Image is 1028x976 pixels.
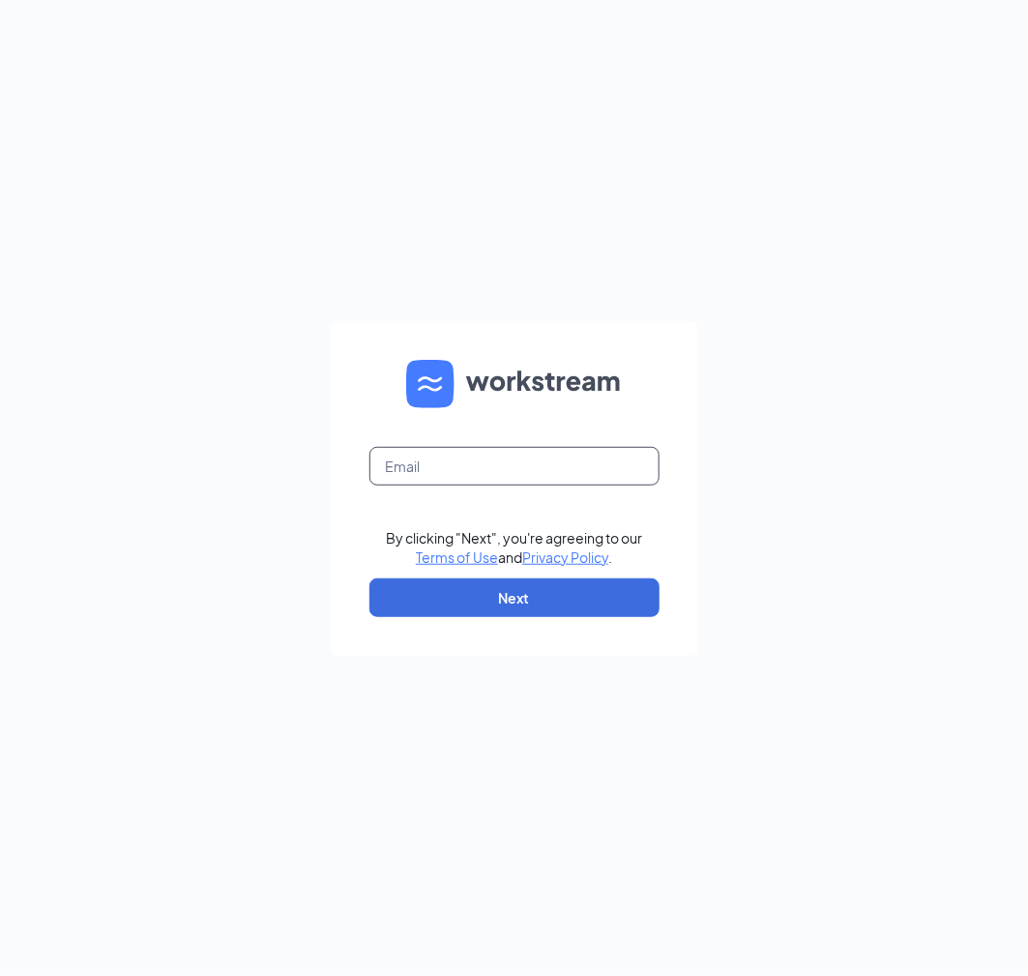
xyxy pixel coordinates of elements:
a: Terms of Use [416,548,498,566]
div: By clicking "Next", you're agreeing to our and . [386,528,642,567]
button: Next [369,578,660,617]
img: WS logo and Workstream text [406,360,623,408]
input: Email [369,447,660,486]
a: Privacy Policy [522,548,608,566]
